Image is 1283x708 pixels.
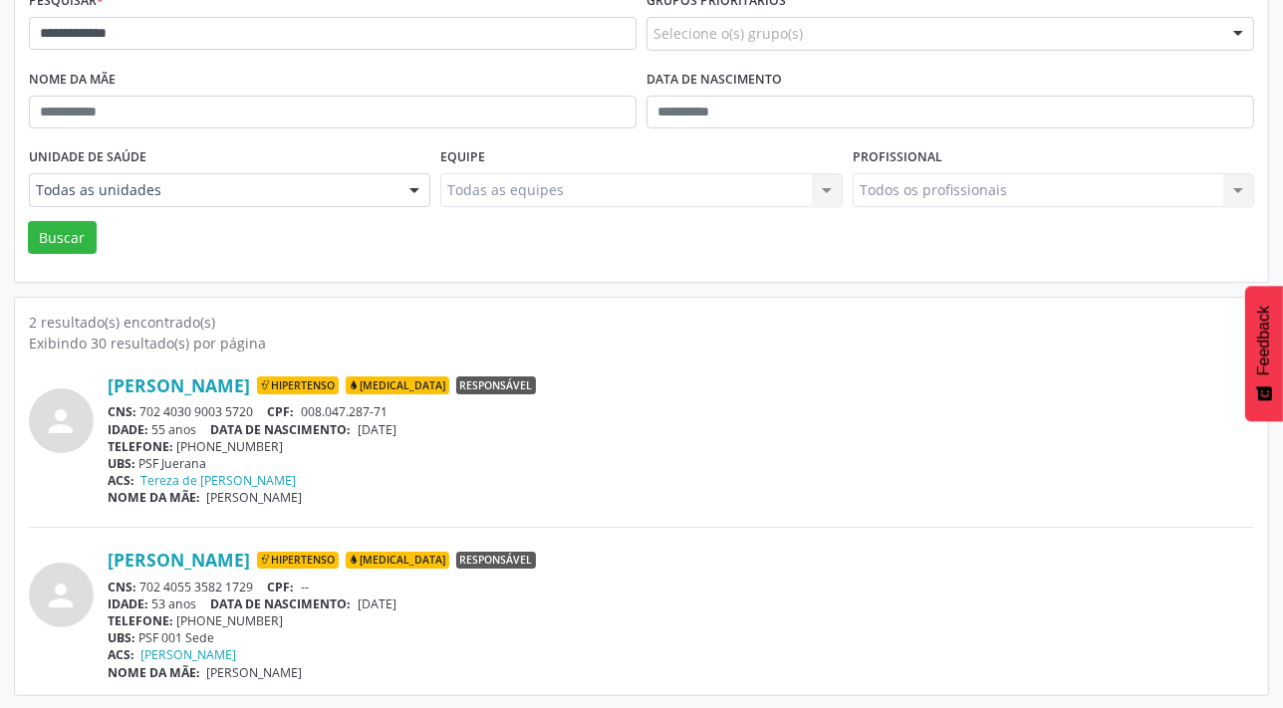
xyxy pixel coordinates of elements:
[108,403,136,420] span: CNS:
[646,65,782,96] label: Data de nascimento
[108,646,134,663] span: ACS:
[268,579,295,595] span: CPF:
[108,438,1254,455] div: [PHONE_NUMBER]
[456,552,536,570] span: Responsável
[29,142,146,173] label: Unidade de saúde
[28,221,97,255] button: Buscar
[108,438,173,455] span: TELEFONE:
[108,489,200,506] span: NOME DA MÃE:
[108,455,135,472] span: UBS:
[108,629,1254,646] div: PSF 001 Sede
[853,142,942,173] label: Profissional
[211,421,352,438] span: DATA DE NASCIMENTO:
[108,595,148,612] span: IDADE:
[29,65,116,96] label: Nome da mãe
[108,374,250,396] a: [PERSON_NAME]
[456,376,536,394] span: Responsável
[358,421,396,438] span: [DATE]
[29,333,1254,354] div: Exibindo 30 resultado(s) por página
[29,312,1254,333] div: 2 resultado(s) encontrado(s)
[108,421,1254,438] div: 55 anos
[141,472,297,489] a: Tereza de [PERSON_NAME]
[108,549,250,571] a: [PERSON_NAME]
[268,403,295,420] span: CPF:
[36,180,389,200] span: Todas as unidades
[108,595,1254,612] div: 53 anos
[108,455,1254,472] div: PSF Juerana
[207,489,303,506] span: [PERSON_NAME]
[108,579,136,595] span: CNS:
[653,23,803,44] span: Selecione o(s) grupo(s)
[44,403,80,439] i: person
[301,403,387,420] span: 008.047.287-71
[358,595,396,612] span: [DATE]
[207,664,303,681] span: [PERSON_NAME]
[44,578,80,613] i: person
[108,629,135,646] span: UBS:
[440,142,485,173] label: Equipe
[108,664,200,681] span: NOME DA MÃE:
[346,376,449,394] span: [MEDICAL_DATA]
[211,595,352,612] span: DATA DE NASCIMENTO:
[257,376,339,394] span: Hipertenso
[108,421,148,438] span: IDADE:
[257,552,339,570] span: Hipertenso
[301,579,309,595] span: --
[108,612,173,629] span: TELEFONE:
[108,403,1254,420] div: 702 4030 9003 5720
[108,472,134,489] span: ACS:
[141,646,237,663] a: [PERSON_NAME]
[1245,286,1283,421] button: Feedback - Mostrar pesquisa
[346,552,449,570] span: [MEDICAL_DATA]
[1255,306,1273,375] span: Feedback
[108,612,1254,629] div: [PHONE_NUMBER]
[108,579,1254,595] div: 702 4055 3582 1729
